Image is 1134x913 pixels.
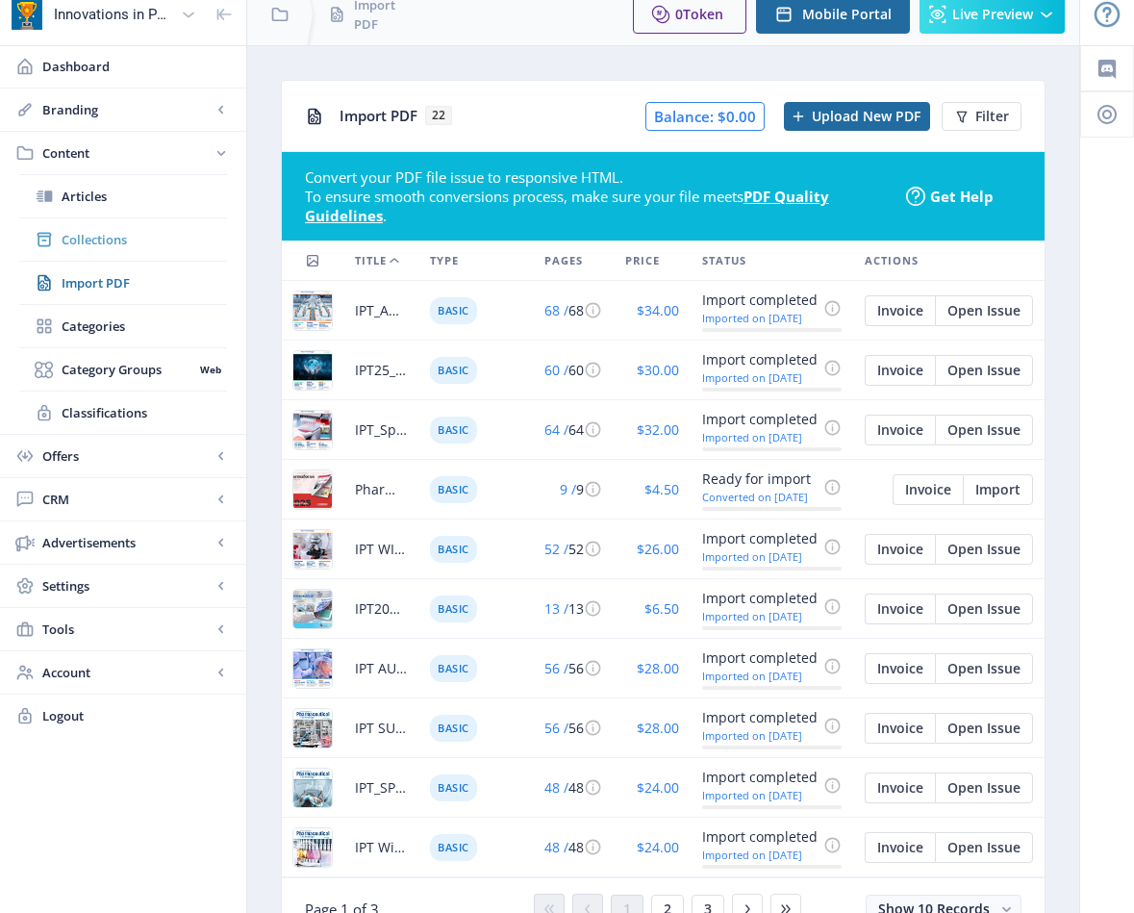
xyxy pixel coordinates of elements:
button: Invoice [865,295,935,326]
div: Imported on [DATE] [702,729,818,742]
button: Invoice [865,653,935,684]
span: $28.00 [637,719,679,737]
span: Invoice [877,840,923,855]
span: Price [625,249,660,272]
a: Categories [19,305,227,347]
div: 64 [544,418,602,442]
span: $24.00 [637,838,679,856]
a: Articles [19,175,227,217]
img: 047ada91-6fe1-4812-aeaf-3db1ebf0d986.jpg [293,351,332,390]
a: Edit page [935,538,1033,556]
a: Edit page [963,478,1033,496]
a: Get Help [906,187,1021,206]
span: Account [42,663,212,682]
div: To ensure smooth conversions process, make sure your file meets . [305,187,892,225]
button: Open Issue [935,295,1033,326]
span: 56 / [544,659,568,677]
a: Edit page [935,299,1033,317]
span: Content [42,143,212,163]
span: Basic [430,774,477,801]
div: Imported on [DATE] [702,431,818,444]
a: Edit page [935,657,1033,675]
button: Invoice [865,534,935,565]
button: Open Issue [935,534,1033,565]
button: Open Issue [935,713,1033,744]
a: Edit page [935,597,1033,616]
div: Import completed [702,825,818,849]
span: Mobile Portal [802,7,892,22]
div: Import completed [702,587,818,610]
span: Open Issue [947,422,1021,438]
button: Open Issue [935,594,1033,624]
div: 13 [544,597,602,621]
a: Edit page [865,776,935,795]
span: Invoice [877,422,923,438]
div: Import completed [702,766,818,789]
button: Open Issue [935,355,1033,386]
span: Invoice [877,780,923,796]
button: Import [963,474,1033,505]
span: Title [355,249,387,272]
div: Convert your PDF file issue to responsive HTML. [305,167,892,187]
span: IPT Winter_2023.pdf [355,836,407,859]
span: Invoice [877,601,923,617]
button: Invoice [893,474,963,505]
span: IPT2025_MEDIA PACK.pdf [355,597,407,621]
button: Invoice [865,713,935,744]
span: Import PDF [62,273,227,292]
div: Import completed [702,408,818,431]
a: Edit page [935,717,1033,735]
img: d5addfa9-f89c-494c-9809-3c53db20bec6.jpg [293,292,332,330]
a: Edit page [865,657,935,675]
span: Invoice [877,363,923,378]
div: 52 [544,538,602,561]
span: Balance: $0.00 [645,102,765,131]
div: Imported on [DATE] [702,789,818,801]
button: Open Issue [935,832,1033,863]
span: Status [702,249,746,272]
div: Imported on [DATE] [702,670,818,682]
span: Basic [430,536,477,563]
span: Basic [430,715,477,742]
div: Ready for import [702,468,818,491]
span: $4.50 [644,480,679,498]
span: $6.50 [644,599,679,618]
a: Edit page [935,836,1033,854]
span: IPT_Spring25.pdf [355,418,407,442]
div: 56 [544,657,602,680]
span: 48 / [544,778,568,797]
a: Edit page [865,299,935,317]
span: Pages [544,249,583,272]
nb-badge: Web [193,360,227,379]
span: IPT WINTER 2024 digital.pdf [355,538,407,561]
span: Invoice [905,482,951,497]
div: 56 [544,717,602,740]
img: 8a81b14d-e0a5-44f1-9acc-8bfb84705579.jpg [293,828,332,867]
img: fc051da2-5c09-40f0-a186-f199fa9e10d5.jpg [293,470,332,509]
a: Category GroupsWeb [19,348,227,391]
button: Filter [942,102,1021,131]
a: Edit page [865,597,935,616]
span: Basic [430,596,477,622]
div: Imported on [DATE] [702,610,818,622]
div: Imported on [DATE] [702,849,818,861]
a: Edit page [865,418,935,437]
span: IPT25_Summer_Digital.pdf [355,359,407,382]
div: 68 [544,299,602,322]
span: Open Issue [947,601,1021,617]
div: 9 [544,478,602,501]
span: Categories [62,317,227,336]
div: Imported on [DATE] [702,550,818,563]
span: 22 [425,106,452,125]
a: Edit page [865,836,935,854]
span: Pharmafocus media 2025.pdf [355,478,407,501]
span: 64 / [544,420,568,439]
span: 52 / [544,540,568,558]
div: Converted on [DATE] [702,491,818,503]
span: $32.00 [637,420,679,439]
div: Import completed [702,348,818,371]
span: Open Issue [947,780,1021,796]
img: 92918336-cf80-4770-8fe8-d358c93a1fc0.jpg [293,530,332,569]
span: Open Issue [947,303,1021,318]
span: $34.00 [637,301,679,319]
